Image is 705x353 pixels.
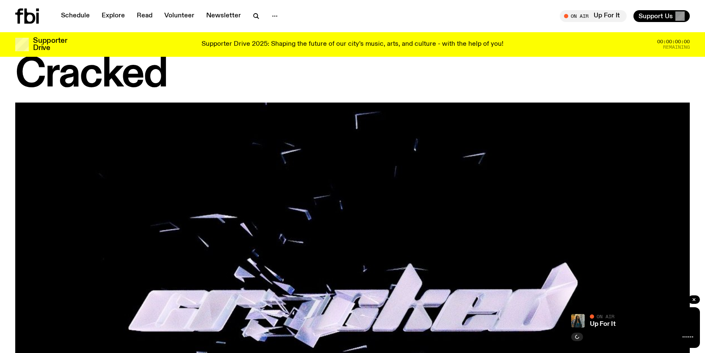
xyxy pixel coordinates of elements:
a: Volunteer [159,10,199,22]
img: Ify - a Brown Skin girl with black braided twists, looking up to the side with her tongue stickin... [571,314,585,328]
span: 00:00:00:00 [657,39,690,44]
a: Explore [97,10,130,22]
span: Support Us [639,12,673,20]
span: On Air [597,314,614,319]
a: Newsletter [201,10,246,22]
h3: Supporter Drive [33,37,67,52]
span: Remaining [663,45,690,50]
h1: Cracked [15,56,690,94]
a: Read [132,10,158,22]
button: On AirUp For It [560,10,627,22]
button: Support Us [633,10,690,22]
p: Supporter Drive 2025: Shaping the future of our city’s music, arts, and culture - with the help o... [202,41,503,48]
a: Schedule [56,10,95,22]
a: Up For It [590,321,616,328]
